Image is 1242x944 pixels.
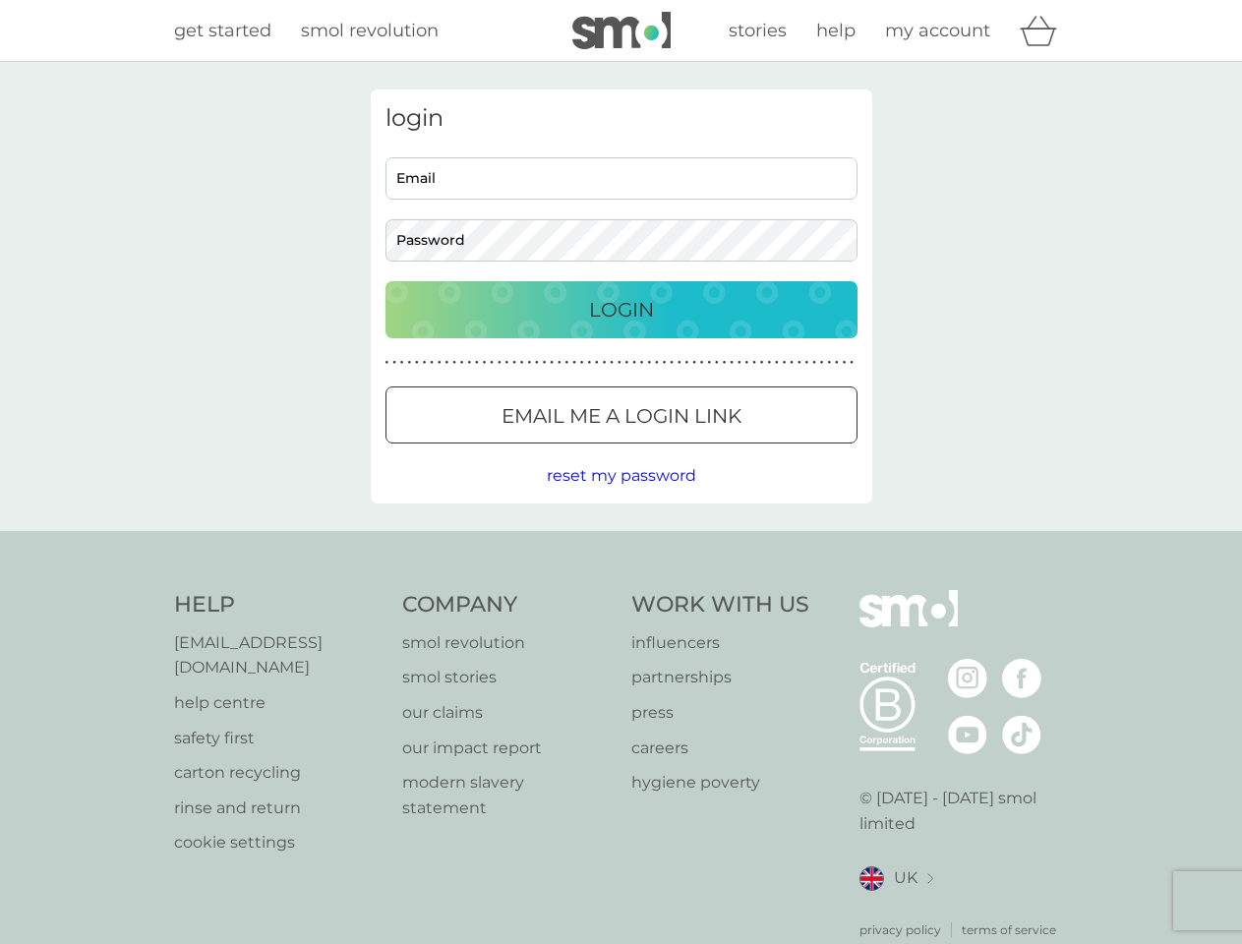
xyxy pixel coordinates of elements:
[783,358,787,368] p: ●
[174,726,384,751] a: safety first
[512,358,516,368] p: ●
[745,358,749,368] p: ●
[402,700,612,726] p: our claims
[174,796,384,821] p: rinse and return
[790,358,794,368] p: ●
[631,630,809,656] a: influencers
[859,920,941,939] a: privacy policy
[595,358,599,368] p: ●
[760,358,764,368] p: ●
[798,358,801,368] p: ●
[835,358,839,368] p: ●
[589,294,654,325] p: Login
[174,590,384,620] h4: Help
[678,358,681,368] p: ●
[475,358,479,368] p: ●
[631,700,809,726] a: press
[885,17,990,45] a: my account
[543,358,547,368] p: ●
[816,17,856,45] a: help
[174,830,384,855] a: cookie settings
[812,358,816,368] p: ●
[827,358,831,368] p: ●
[402,630,612,656] a: smol revolution
[301,20,439,41] span: smol revolution
[723,358,727,368] p: ●
[505,358,509,368] p: ●
[580,358,584,368] p: ●
[400,358,404,368] p: ●
[550,358,554,368] p: ●
[402,736,612,761] a: our impact report
[730,358,734,368] p: ●
[663,358,667,368] p: ●
[767,358,771,368] p: ●
[729,17,787,45] a: stories
[385,104,858,133] h3: login
[700,358,704,368] p: ●
[301,17,439,45] a: smol revolution
[640,358,644,368] p: ●
[483,358,487,368] p: ●
[685,358,689,368] p: ●
[547,463,696,489] button: reset my password
[618,358,621,368] p: ●
[467,358,471,368] p: ●
[715,358,719,368] p: ●
[859,786,1069,836] p: © [DATE] - [DATE] smol limited
[392,358,396,368] p: ●
[565,358,569,368] p: ●
[385,358,389,368] p: ●
[707,358,711,368] p: ●
[948,659,987,698] img: visit the smol Instagram page
[174,17,271,45] a: get started
[670,358,674,368] p: ●
[402,770,612,820] a: modern slavery statement
[535,358,539,368] p: ●
[1002,715,1041,754] img: visit the smol Tiktok page
[610,358,614,368] p: ●
[647,358,651,368] p: ●
[572,358,576,368] p: ●
[948,715,987,754] img: visit the smol Youtube page
[820,358,824,368] p: ●
[631,590,809,620] h4: Work With Us
[625,358,629,368] p: ●
[843,358,847,368] p: ●
[402,665,612,690] a: smol stories
[962,920,1056,939] p: terms of service
[445,358,449,368] p: ●
[460,358,464,368] p: ●
[558,358,562,368] p: ●
[885,20,990,41] span: my account
[631,770,809,796] a: hygiene poverty
[692,358,696,368] p: ●
[385,386,858,443] button: Email me a login link
[415,358,419,368] p: ●
[752,358,756,368] p: ●
[816,20,856,41] span: help
[174,760,384,786] a: carton recycling
[407,358,411,368] p: ●
[850,358,854,368] p: ●
[490,358,494,368] p: ●
[174,690,384,716] p: help centre
[631,665,809,690] a: partnerships
[438,358,442,368] p: ●
[547,466,696,485] span: reset my password
[805,358,809,368] p: ●
[572,12,671,49] img: smol
[859,590,958,657] img: smol
[452,358,456,368] p: ●
[520,358,524,368] p: ●
[502,400,741,432] p: Email me a login link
